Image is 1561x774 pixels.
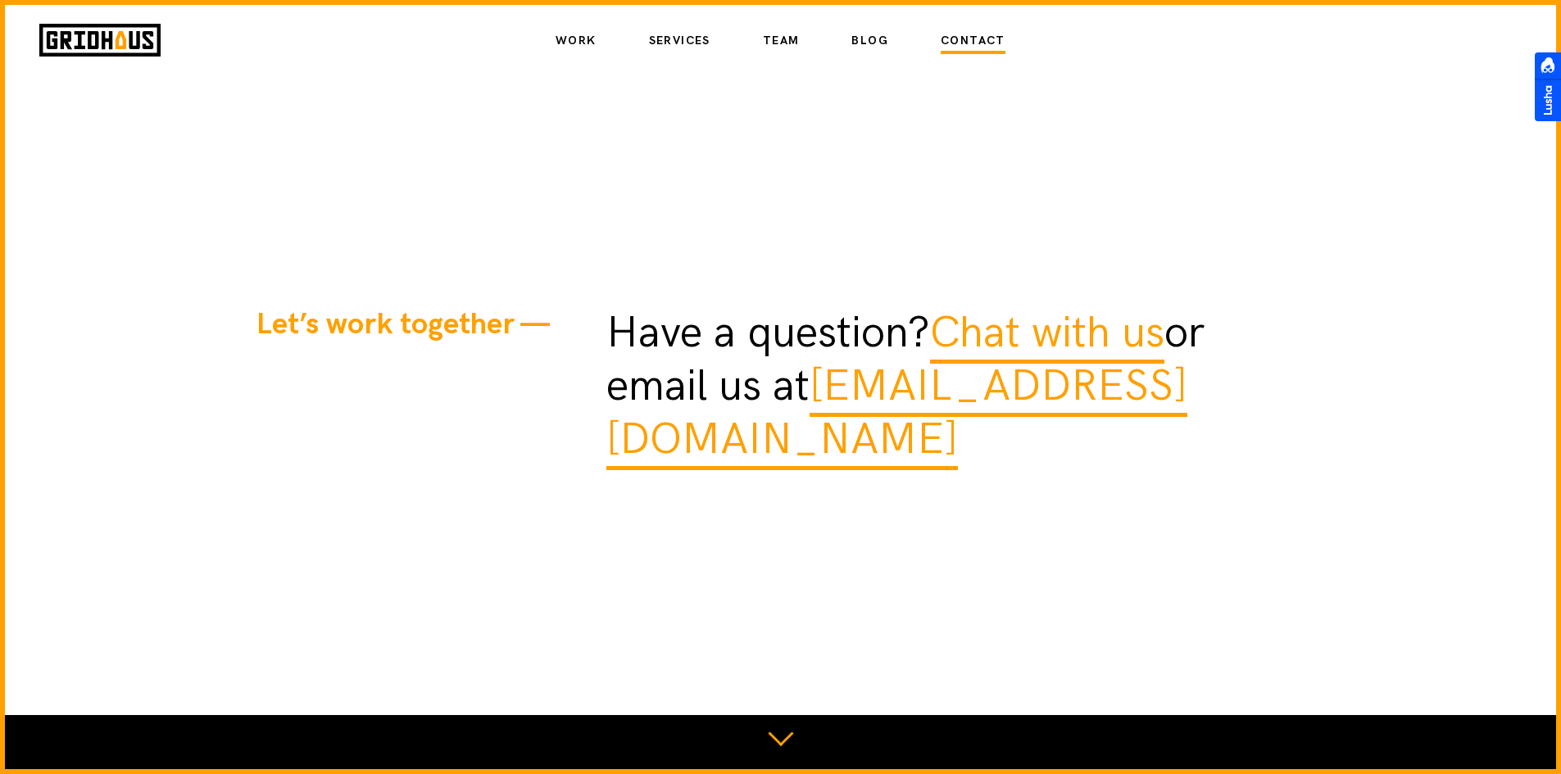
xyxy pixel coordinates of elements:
[763,27,800,55] a: Team
[941,27,1005,55] a: Contact
[930,306,1164,364] a: Chat with us
[606,360,1187,470] a: [EMAIL_ADDRESS][DOMAIN_NAME]
[649,27,710,55] a: Services
[256,307,606,437] h1: Let’s work together
[606,307,1305,466] p: Have a question? or email us at
[851,27,888,55] a: Blog
[556,27,597,55] a: Work
[39,24,161,57] img: Gridhaus logo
